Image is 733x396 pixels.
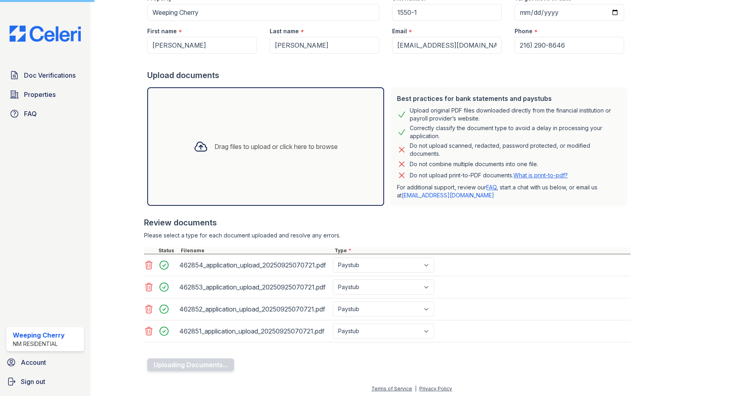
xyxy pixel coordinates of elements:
label: First name [147,27,177,35]
div: Status [157,247,179,254]
label: Email [392,27,407,35]
div: 462854_application_upload_20250925070721.pdf [179,259,330,271]
a: FAQ [6,106,84,122]
span: Sign out [21,377,45,386]
div: Do not upload scanned, redacted, password protected, or modified documents. [410,142,621,158]
span: FAQ [24,109,37,119]
div: NM Residential [13,340,65,348]
div: 462851_application_upload_20250925070721.pdf [179,325,330,338]
a: [EMAIL_ADDRESS][DOMAIN_NAME] [402,192,494,199]
label: Last name [270,27,299,35]
div: Review documents [144,217,631,228]
div: Upload documents [147,70,631,81]
span: Account [21,358,46,367]
a: Sign out [3,374,87,390]
div: 462852_application_upload_20250925070721.pdf [179,303,330,316]
div: Upload original PDF files downloaded directly from the financial institution or payroll provider’... [410,107,621,123]
div: Correctly classify the document type to avoid a delay in processing your application. [410,124,621,140]
a: Properties [6,86,84,103]
a: What is print-to-pdf? [513,172,568,179]
div: Type [333,247,631,254]
div: Do not combine multiple documents into one file. [410,159,538,169]
label: Phone [515,27,533,35]
img: CE_Logo_Blue-a8612792a0a2168367f1c8372b55b34899dd931a85d93a1a3d3e32e68fde9ad4.png [3,26,87,42]
span: Properties [24,90,56,99]
div: | [415,386,417,392]
p: Do not upload print-to-PDF documents. [410,171,568,179]
div: 462853_application_upload_20250925070721.pdf [179,281,330,293]
a: Privacy Policy [419,386,452,392]
p: For additional support, review our , start a chat with us below, or email us at [397,183,621,199]
a: Terms of Service [371,386,412,392]
div: Weeping Cherry [13,330,65,340]
span: Doc Verifications [24,70,76,80]
button: Uploading Documents... [147,358,234,371]
a: FAQ [486,184,497,191]
a: Doc Verifications [6,67,84,83]
a: Account [3,354,87,370]
div: Drag files to upload or click here to browse [214,142,338,151]
div: Please select a type for each document uploaded and resolve any errors. [144,231,631,239]
div: Best practices for bank statements and paystubs [397,94,621,103]
div: Filename [179,247,333,254]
